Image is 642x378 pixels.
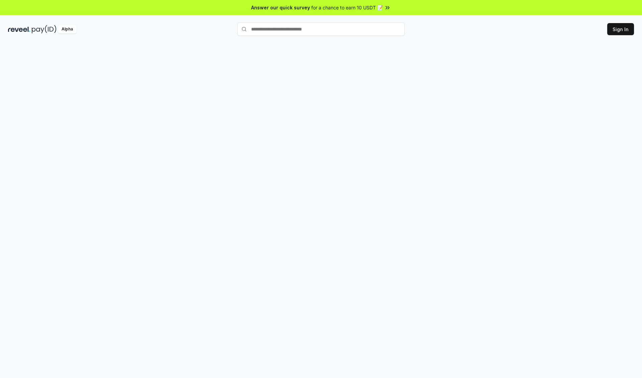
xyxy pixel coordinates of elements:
span: Answer our quick survey [251,4,310,11]
span: for a chance to earn 10 USDT 📝 [311,4,383,11]
img: reveel_dark [8,25,30,33]
button: Sign In [607,23,634,35]
div: Alpha [58,25,77,33]
img: pay_id [32,25,57,33]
